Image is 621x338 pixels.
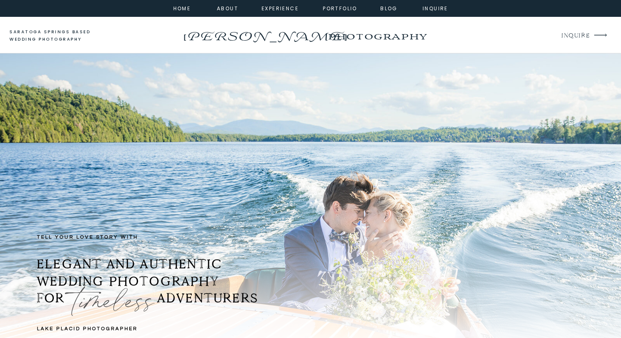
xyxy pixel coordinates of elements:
a: INQUIRE [561,30,589,41]
b: ELEGANT AND AUTHENTIC WEDDING PHOTOGRAPHY FOR ADVENTURERS [37,256,258,306]
p: timeless [75,278,146,330]
b: TELL YOUR LOVE STORY with [37,235,138,240]
a: [PERSON_NAME] [181,27,348,40]
a: home [171,4,193,11]
b: LAKE PLACID PHOTOGRAPHER [37,326,138,331]
a: photography [312,25,443,47]
a: about [217,4,235,11]
a: portfolio [322,4,358,11]
a: saratoga springs based wedding photography [9,28,106,44]
a: Blog [374,4,404,11]
a: experience [262,4,295,11]
a: inquire [421,4,450,11]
